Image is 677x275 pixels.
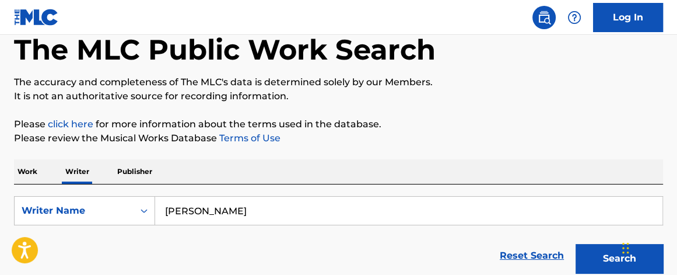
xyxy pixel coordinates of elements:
[593,3,663,32] a: Log In
[22,204,127,218] div: Writer Name
[563,6,586,29] div: Help
[217,133,280,144] a: Terms of Use
[48,119,93,130] a: click here
[14,9,59,26] img: MLC Logo
[14,32,436,67] h1: The MLC Public Work Search
[532,6,556,29] a: Public Search
[14,131,663,145] p: Please review the Musical Works Database
[494,243,570,269] a: Reset Search
[114,159,156,184] p: Publisher
[537,11,551,25] img: search
[567,11,581,25] img: help
[14,75,663,89] p: The accuracy and completeness of The MLC's data is determined solely by our Members.
[619,219,677,275] iframe: Chat Widget
[14,89,663,103] p: It is not an authoritative source for recording information.
[622,231,629,266] div: Drag
[14,159,41,184] p: Work
[14,117,663,131] p: Please for more information about the terms used in the database.
[62,159,93,184] p: Writer
[576,244,663,273] button: Search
